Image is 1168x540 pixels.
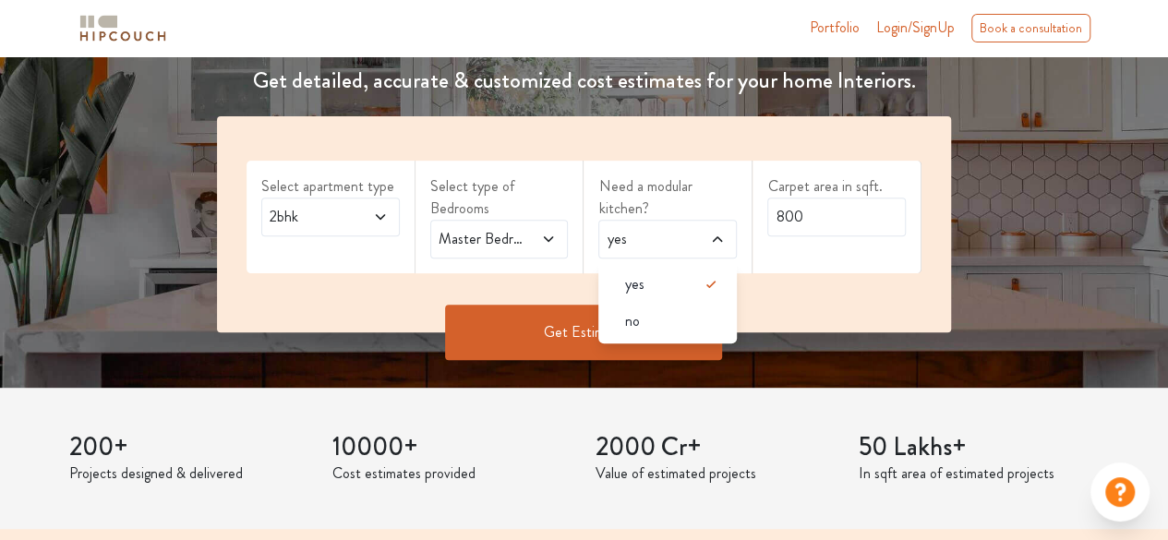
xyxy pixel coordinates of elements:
a: Portfolio [810,17,860,39]
h3: 10000+ [332,432,573,463]
button: Get Estimate [445,305,722,360]
label: Carpet area in sqft. [767,175,906,198]
p: In sqft area of estimated projects [859,462,1100,485]
span: yes [603,228,694,250]
p: Cost estimates provided [332,462,573,485]
h3: 200+ [69,432,310,463]
img: logo-horizontal.svg [77,12,169,44]
span: Login/SignUp [876,17,955,38]
p: Value of estimated projects [596,462,837,485]
span: logo-horizontal.svg [77,7,169,49]
label: Select type of Bedrooms [430,175,569,220]
label: Need a modular kitchen? [598,175,737,220]
input: Enter area sqft [767,198,906,236]
h3: 2000 Cr+ [596,432,837,463]
h3: 50 Lakhs+ [859,432,1100,463]
span: Master Bedroom,Guest Bedroom [435,228,526,250]
span: yes [624,273,644,295]
span: no [624,310,639,332]
h4: Get detailed, accurate & customized cost estimates for your home Interiors. [206,67,962,94]
span: 2bhk [266,206,357,228]
label: Select apartment type [261,175,400,198]
div: Book a consultation [971,14,1090,42]
p: Projects designed & delivered [69,462,310,485]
